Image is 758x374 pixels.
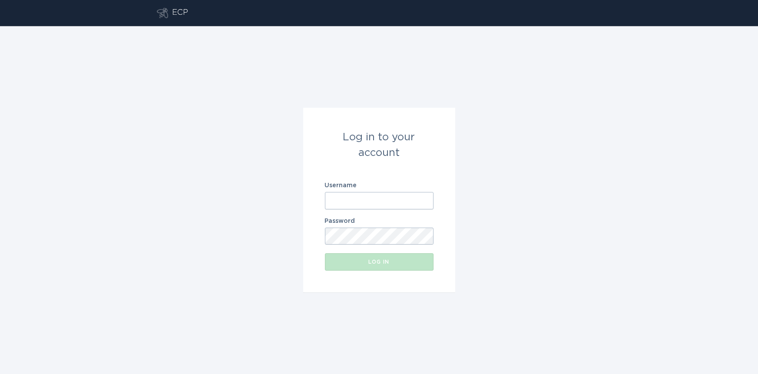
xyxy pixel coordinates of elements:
div: ECP [172,8,189,18]
div: Log in to your account [325,129,434,161]
label: Password [325,218,434,224]
label: Username [325,182,434,189]
button: Log in [325,253,434,271]
button: Go to dashboard [157,8,168,18]
div: Log in [329,259,429,265]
